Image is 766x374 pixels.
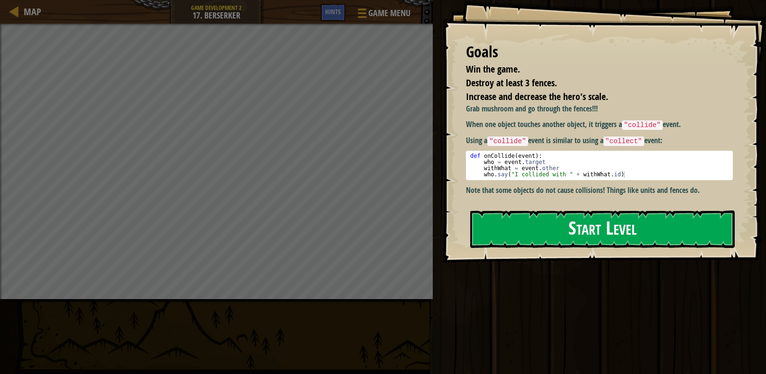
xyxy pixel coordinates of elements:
span: Win the game. [466,63,520,75]
button: Start Level [470,210,735,248]
button: Game Menu [350,4,416,26]
p: When one object touches another object, it triggers a event. [466,119,733,130]
span: Increase and decrease the hero's scale. [466,90,608,103]
li: Destroy at least 3 fences. [454,76,730,90]
code: "collect" [603,137,644,146]
code: "collide" [487,137,528,146]
strong: Grab mushroom and go through the fences!!! [466,103,598,114]
div: Goals [466,41,733,63]
span: Map [24,5,41,18]
li: Increase and decrease the hero's scale. [454,90,730,104]
li: Win the game. [454,63,730,76]
span: Destroy at least 3 fences. [466,76,557,89]
code: "collide" [622,120,663,130]
p: Using a event is similar to using a event: [466,135,733,146]
span: Hints [325,7,341,16]
a: Map [19,5,41,18]
p: Note that some objects do not cause collisions! Things like units and fences do. [466,185,733,196]
span: Game Menu [368,7,410,19]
